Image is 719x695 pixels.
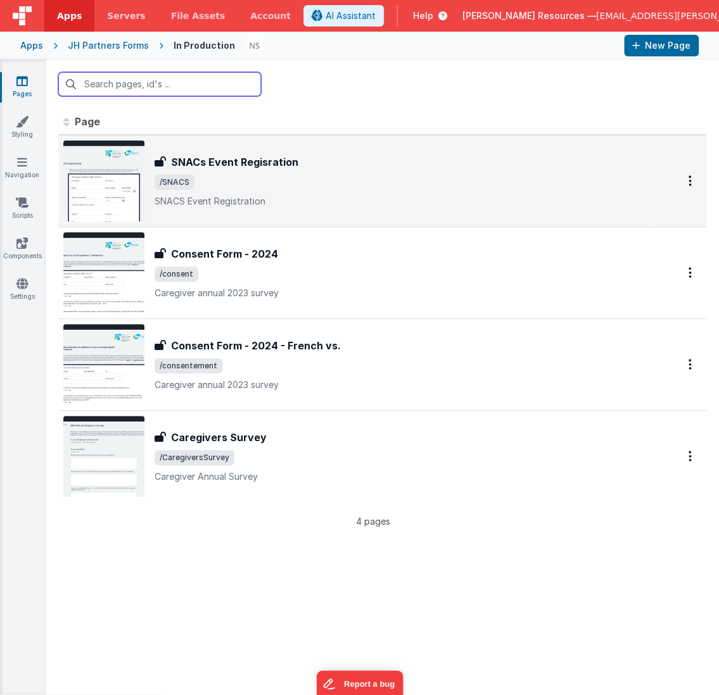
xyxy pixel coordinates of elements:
[75,115,100,128] span: Page
[155,195,648,208] p: SNACS Event Registration
[326,9,376,22] span: AI Assistant
[303,5,384,27] button: AI Assistant
[68,39,149,52] div: JH Partners Forms
[171,246,278,261] h3: Consent Form - 2024
[155,379,648,391] p: Caregiver annual 2023 survey
[155,175,194,190] span: /SNACS
[171,338,341,353] h3: Consent Form - 2024 - French vs.
[171,430,267,445] h3: Caregivers Survey
[462,9,596,22] span: [PERSON_NAME] Resources —
[58,515,687,528] p: 4 pages
[681,168,701,194] button: Options
[246,37,264,54] img: 9faf6a77355ab8871252342ae372224e
[155,450,234,465] span: /CaregiversSurvey
[107,9,145,22] span: Servers
[155,358,222,373] span: /consentement
[155,470,648,483] p: Caregiver Annual Survey
[155,266,198,282] span: /consent
[624,35,699,56] button: New Page
[155,287,648,299] p: Caregiver annual 2023 survey
[413,9,433,22] span: Help
[681,443,701,469] button: Options
[57,9,82,22] span: Apps
[20,39,43,52] div: Apps
[681,351,701,377] button: Options
[171,9,226,22] span: File Assets
[681,260,701,285] button: Options
[58,72,261,96] input: Search pages, id's ...
[171,154,298,170] h3: SNACs Event Regisration
[174,39,235,52] div: In Production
